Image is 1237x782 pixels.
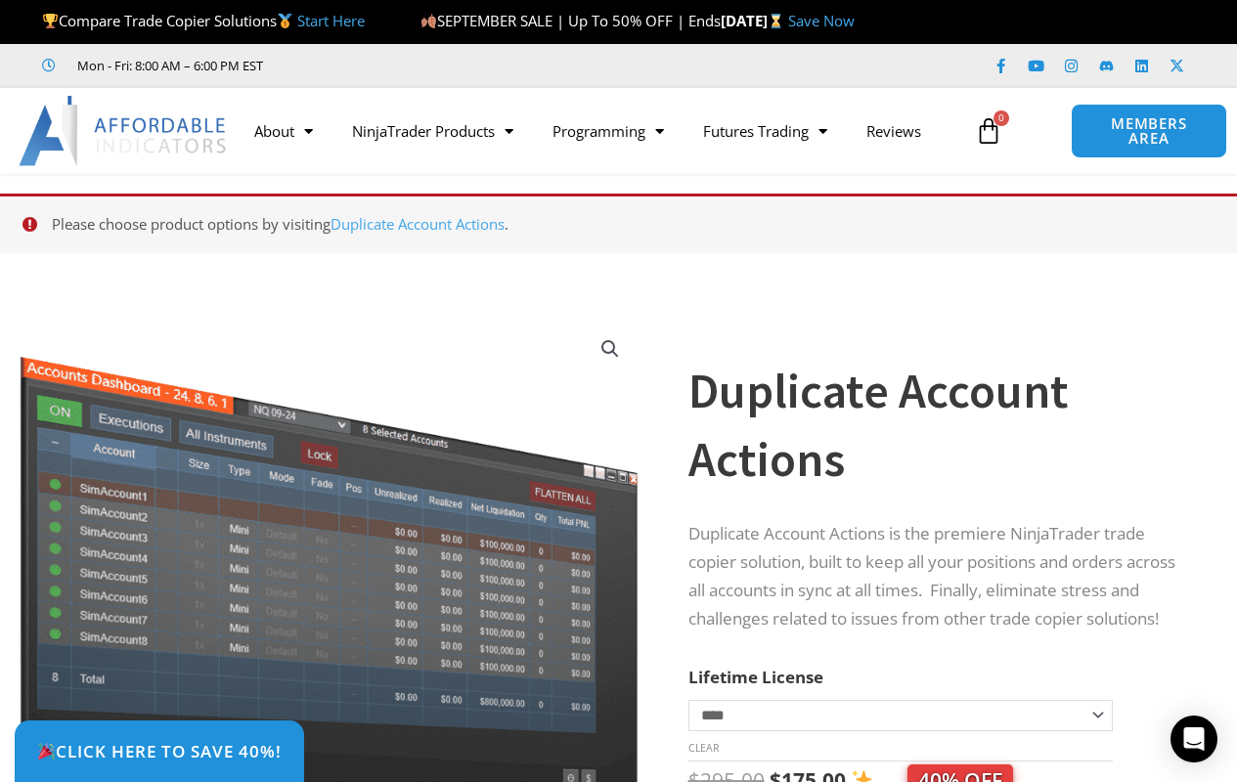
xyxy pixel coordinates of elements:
[15,720,304,782] a: 🎉Click Here to save 40%!
[278,14,292,28] img: 🥇
[688,357,1189,494] h1: Duplicate Account Actions
[235,109,965,153] nav: Menu
[769,14,783,28] img: ⌛
[946,103,1032,159] a: 0
[593,331,628,367] a: View full-screen image gallery
[420,11,721,30] span: SEPTEMBER SALE | Up To 50% OFF | Ends
[52,211,1209,239] li: Please choose product options by visiting .
[43,14,58,28] img: 🏆
[37,743,282,760] span: Click Here to save 40%!
[42,11,365,30] span: Compare Trade Copier Solutions
[688,520,1189,633] p: Duplicate Account Actions is the premiere NinjaTrader trade copier solution, built to keep all yo...
[290,56,584,75] iframe: Customer reviews powered by Trustpilot
[533,109,684,153] a: Programming
[38,743,55,760] img: 🎉
[1071,104,1226,158] a: MEMBERS AREA
[684,109,847,153] a: Futures Trading
[847,109,941,153] a: Reviews
[788,11,855,30] a: Save Now
[332,109,533,153] a: NinjaTrader Products
[72,54,263,77] span: Mon - Fri: 8:00 AM – 6:00 PM EST
[688,666,823,688] label: Lifetime License
[19,96,229,166] img: LogoAI | Affordable Indicators – NinjaTrader
[297,11,365,30] a: Start Here
[1091,116,1206,146] span: MEMBERS AREA
[421,14,436,28] img: 🍂
[994,110,1009,126] span: 0
[1171,716,1217,762] div: Open Intercom Messenger
[331,214,505,234] a: Duplicate Account Actions
[235,109,332,153] a: About
[721,11,788,30] strong: [DATE]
